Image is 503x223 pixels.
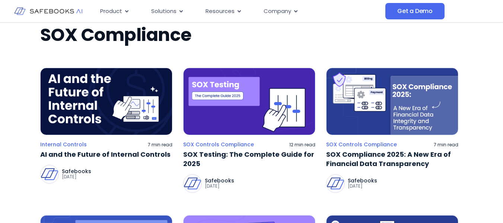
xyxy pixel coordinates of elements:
span: Resources [206,7,235,16]
img: a hand holding a piece of paper with the words,'a and the future [40,68,172,135]
span: Get a Demo [397,7,433,15]
img: a hand touching a sheet of paper with the words sox testing on it [183,68,315,135]
a: SOX Controls Compliance [326,141,397,148]
a: SOX Controls Compliance [183,141,254,148]
a: Get a Demo [385,3,445,19]
p: 12 min read [289,142,315,148]
img: a new era of financial data integity and transparency [326,68,458,135]
p: [DATE] [205,183,234,189]
p: [DATE] [348,183,377,189]
span: Company [264,7,291,16]
nav: Menu [94,4,385,19]
p: Safebooks [205,178,234,183]
p: 7 min read [148,142,172,148]
a: Internal Controls [40,141,87,148]
p: Safebooks [62,169,91,174]
a: AI and the Future of Internal Controls [40,150,172,159]
p: 7 min read [434,142,458,148]
img: Safebooks [327,175,344,192]
img: Safebooks [184,175,201,192]
span: Solutions [151,7,176,16]
p: Safebooks [348,178,377,183]
div: Menu Toggle [94,4,385,19]
a: SOX Compliance 2025: A New Era of Financial Data Transparency [326,150,458,168]
h2: SOX Compliance [40,25,463,45]
span: Product [100,7,122,16]
img: Safebooks [41,165,58,183]
a: SOX Testing: The Complete Guide for 2025 [183,150,315,168]
p: [DATE] [62,174,91,180]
